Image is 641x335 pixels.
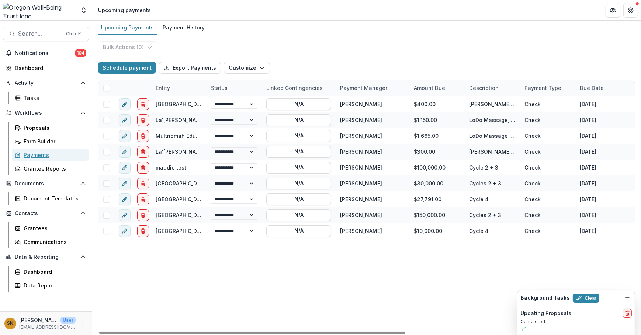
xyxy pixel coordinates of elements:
div: Status [207,80,262,96]
button: Open Data & Reporting [3,251,89,263]
div: Proposals [24,124,83,132]
div: Cycle 2 + 3 [469,164,498,171]
div: Payment Type [520,84,566,92]
div: Check [520,112,575,128]
button: delete [137,193,149,205]
div: Entity [151,80,207,96]
button: delete [137,114,149,126]
div: Data Report [24,282,83,289]
a: Upcoming Payments [98,21,157,35]
p: [PERSON_NAME] [19,316,58,324]
span: 104 [75,49,86,57]
button: edit [119,209,131,221]
div: Tasks [24,94,83,102]
div: Grantee Reports [24,165,83,172]
div: Check [520,223,575,239]
div: [DATE] [575,175,631,191]
div: Status [207,84,232,92]
div: Check [520,144,575,160]
button: N/A [266,98,331,110]
div: [PERSON_NAME] [340,132,382,140]
div: $100,000.00 [409,160,465,175]
div: Linked Contingencies [262,80,336,96]
a: Communications [12,236,89,248]
button: Get Help [623,3,638,18]
p: [EMAIL_ADDRESS][DOMAIN_NAME] [19,324,76,331]
a: [GEOGRAPHIC_DATA] [156,212,208,218]
h2: Updating Proposals [520,310,571,317]
div: Ctrl + K [65,30,83,38]
a: Dashboard [3,62,89,74]
button: edit [119,114,131,126]
button: Export Payments [159,62,221,74]
a: Proposals [12,122,89,134]
button: edit [119,162,131,174]
span: Activity [15,80,77,86]
button: edit [119,193,131,205]
button: Open Workflows [3,107,89,119]
a: Multnomah Education Service District [156,133,252,139]
button: edit [119,225,131,237]
button: delete [623,309,632,318]
button: N/A [266,178,331,189]
div: Payment Type [520,80,575,96]
div: Payment Manager [336,80,409,96]
span: Notifications [15,50,75,56]
button: edit [119,130,131,142]
div: [PERSON_NAME] [340,148,382,156]
a: Form Builder [12,135,89,147]
div: [PERSON_NAME] [340,211,382,219]
div: $27,791.00 [409,191,465,207]
div: $300.00 [409,144,465,160]
div: $10,000.00 [409,223,465,239]
div: $400.00 [409,96,465,112]
div: Payment Manager [336,84,392,92]
a: [GEOGRAPHIC_DATA] [156,101,208,107]
button: Open entity switcher [79,3,89,18]
a: [GEOGRAPHIC_DATA] [156,228,208,234]
a: La'[PERSON_NAME] [156,149,205,155]
span: Data & Reporting [15,254,77,260]
div: Form Builder [24,137,83,145]
button: More [79,319,87,328]
div: [DATE] [575,223,631,239]
span: Search... [18,30,62,37]
div: Due Date [575,80,631,96]
button: Open Activity [3,77,89,89]
a: Data Report [12,279,89,292]
span: Contacts [15,210,77,217]
div: $1,665.00 [409,128,465,144]
div: [PERSON_NAME] [340,195,382,203]
p: User [60,317,76,324]
a: maddie test [156,164,186,171]
div: [DATE] [575,160,631,175]
button: Dismiss [623,293,632,302]
div: $150,000.00 [409,207,465,223]
button: N/A [266,225,331,237]
div: LoDo Massage LLC [STREET_ADDRESS] [469,132,516,140]
a: Payment History [160,21,208,35]
button: Partners [606,3,620,18]
button: N/A [266,146,331,158]
a: Tasks [12,92,89,104]
div: Check [520,128,575,144]
button: delete [137,209,149,221]
img: Oregon Well-Being Trust logo [3,3,76,18]
a: Dashboard [12,266,89,278]
button: Notifications104 [3,47,89,59]
div: $30,000.00 [409,175,465,191]
a: [GEOGRAPHIC_DATA] [156,180,208,186]
p: Completed [520,318,632,325]
button: N/A [266,209,331,221]
div: Cycles 2 + 3 [469,211,501,219]
div: Due Date [575,84,608,92]
nav: breadcrumb [95,5,154,15]
div: LoDo Massage, LLC [STREET_ADDRESS] [469,116,516,124]
a: [GEOGRAPHIC_DATA] [156,196,208,202]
